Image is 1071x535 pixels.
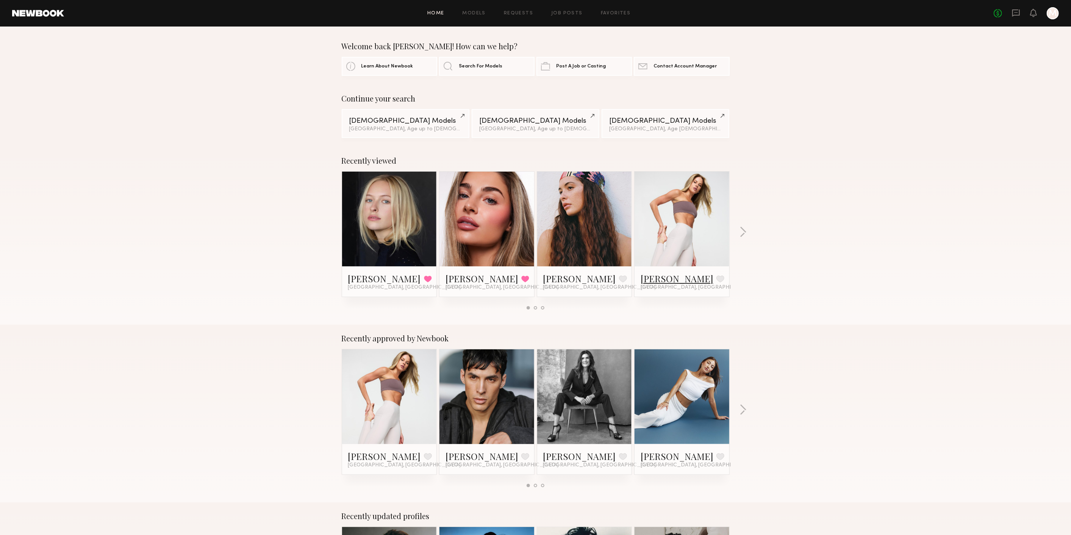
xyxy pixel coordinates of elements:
a: M [1047,7,1059,19]
div: [DEMOGRAPHIC_DATA] Models [479,117,592,125]
a: [DEMOGRAPHIC_DATA] Models[GEOGRAPHIC_DATA], Age [DEMOGRAPHIC_DATA] y.o. [602,109,729,138]
div: Continue your search [342,94,730,103]
a: Learn About Newbook [342,57,437,76]
span: [GEOGRAPHIC_DATA], [GEOGRAPHIC_DATA] [543,285,656,291]
a: Home [427,11,444,16]
a: [DEMOGRAPHIC_DATA] Models[GEOGRAPHIC_DATA], Age up to [DEMOGRAPHIC_DATA]. [342,109,469,138]
a: Requests [504,11,533,16]
a: Job Posts [551,11,583,16]
div: [GEOGRAPHIC_DATA], Age up to [DEMOGRAPHIC_DATA]. [479,127,592,132]
span: [GEOGRAPHIC_DATA], [GEOGRAPHIC_DATA] [348,462,461,468]
span: [GEOGRAPHIC_DATA], [GEOGRAPHIC_DATA] [446,462,558,468]
a: [PERSON_NAME] [348,450,421,462]
span: [GEOGRAPHIC_DATA], [GEOGRAPHIC_DATA] [641,462,754,468]
a: [PERSON_NAME] [543,450,616,462]
div: Recently approved by Newbook [342,334,730,343]
a: Post A Job or Casting [536,57,632,76]
a: Models [463,11,486,16]
a: [DEMOGRAPHIC_DATA] Models[GEOGRAPHIC_DATA], Age up to [DEMOGRAPHIC_DATA]. [472,109,599,138]
div: [DEMOGRAPHIC_DATA] Models [349,117,462,125]
span: Contact Account Manager [654,64,717,69]
div: Recently viewed [342,156,730,165]
a: [PERSON_NAME] [446,272,518,285]
span: [GEOGRAPHIC_DATA], [GEOGRAPHIC_DATA] [641,285,754,291]
span: [GEOGRAPHIC_DATA], [GEOGRAPHIC_DATA] [543,462,656,468]
span: [GEOGRAPHIC_DATA], [GEOGRAPHIC_DATA] [348,285,461,291]
a: Contact Account Manager [634,57,729,76]
a: [PERSON_NAME] [446,450,518,462]
div: [DEMOGRAPHIC_DATA] Models [609,117,722,125]
a: Search For Models [439,57,535,76]
div: [GEOGRAPHIC_DATA], Age up to [DEMOGRAPHIC_DATA]. [349,127,462,132]
a: [PERSON_NAME] [543,272,616,285]
span: [GEOGRAPHIC_DATA], [GEOGRAPHIC_DATA] [446,285,558,291]
a: Favorites [601,11,631,16]
span: Post A Job or Casting [556,64,606,69]
a: [PERSON_NAME] [641,272,713,285]
span: Search For Models [459,64,502,69]
div: Recently updated profiles [342,512,730,521]
span: Learn About Newbook [361,64,413,69]
a: [PERSON_NAME] [348,272,421,285]
a: [PERSON_NAME] [641,450,713,462]
div: Welcome back [PERSON_NAME]! How can we help? [342,42,730,51]
div: [GEOGRAPHIC_DATA], Age [DEMOGRAPHIC_DATA] y.o. [609,127,722,132]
